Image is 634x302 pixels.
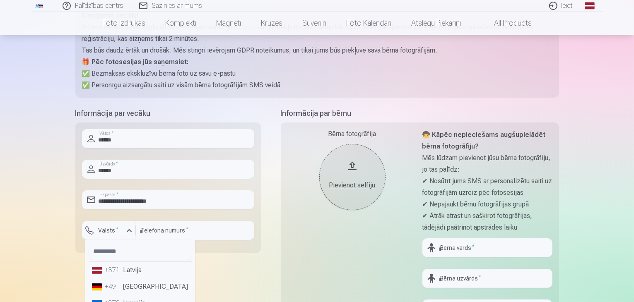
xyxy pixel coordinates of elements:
a: All products [471,12,542,35]
p: Mēs lūdzam pievienot jūsu bērna fotogrāfiju, jo tas palīdz: [422,152,552,175]
li: [GEOGRAPHIC_DATA] [89,278,192,295]
a: Komplekti [155,12,206,35]
button: Pievienot selfiju [319,144,386,210]
li: Latvija [89,262,192,278]
strong: 🎁 Pēc fotosesijas jūs saņemsiet: [82,58,189,66]
button: Valsts* [82,221,136,240]
img: /fa1 [35,3,44,8]
a: Atslēgu piekariņi [401,12,471,35]
p: ✅ Bezmaksas ekskluzīvu bērna foto uz savu e-pastu [82,68,552,79]
p: Tas būs daudz ērtāk un drošāk. Mēs stingri ievērojam GDPR noteikumus, un tikai jums būs piekļuve ... [82,45,552,56]
h5: Informācija par bērnu [281,108,559,119]
a: Krūzes [251,12,292,35]
p: ✔ Nepajaukt bērnu fotogrāfijas grupā [422,199,552,210]
p: ✔ Ātrāk atrast un sašķirot fotogrāfijas, tādējādi paātrinot apstrādes laiku [422,210,552,233]
a: Suvenīri [292,12,336,35]
a: Magnēti [206,12,251,35]
div: Bērna fotogrāfija [287,129,417,139]
a: Foto izdrukas [92,12,155,35]
p: ✅ Personīgu aizsargātu saiti uz visām bērna fotogrāfijām SMS veidā [82,79,552,91]
h5: Informācija par vecāku [75,108,261,119]
div: +49 [105,282,122,292]
strong: 🧒 Kāpēc nepieciešams augšupielādēt bērna fotogrāfiju? [422,131,546,150]
a: Foto kalendāri [336,12,401,35]
p: ✔ Nosūtīt jums SMS ar personalizētu saiti uz fotogrāfijām uzreiz pēc fotosesijas [422,175,552,199]
div: Pievienot selfiju [328,180,377,190]
label: Valsts [95,226,122,235]
div: +371 [105,265,122,275]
